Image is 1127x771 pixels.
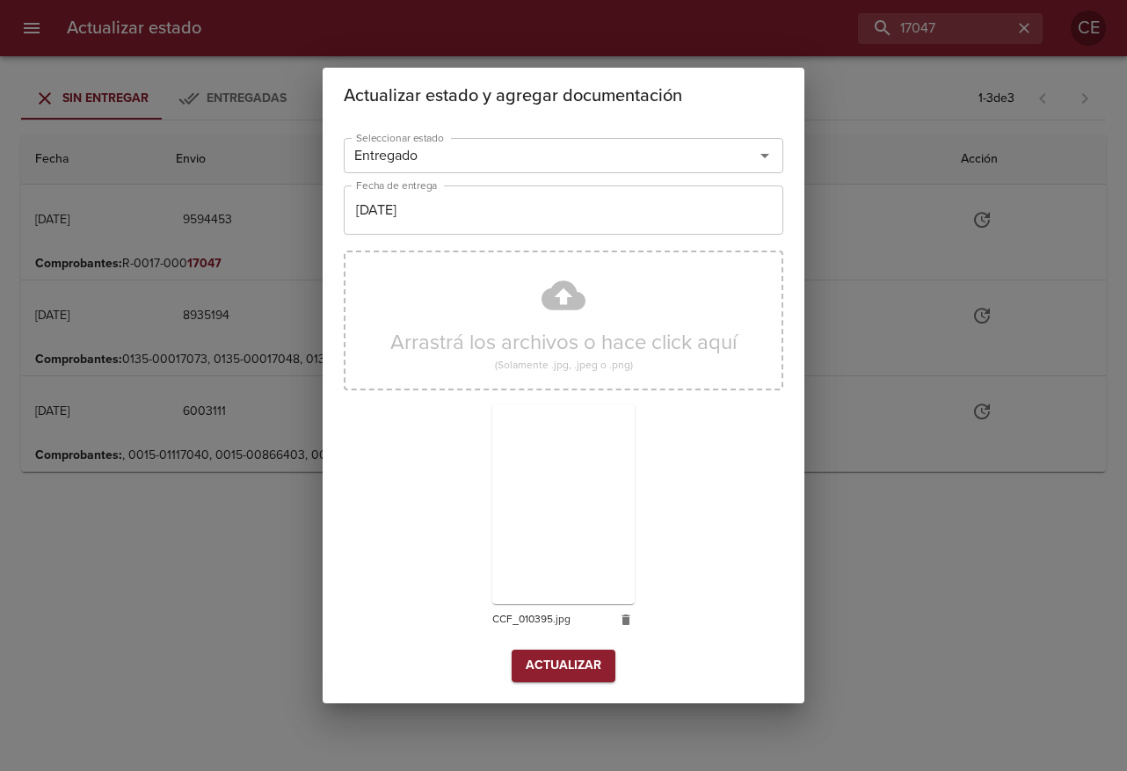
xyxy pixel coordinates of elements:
button: Actualizar [512,650,615,682]
button: Abrir [753,143,777,168]
span: Actualizar [526,655,601,677]
span: CCF_010395.jpg [492,611,607,629]
h2: Actualizar estado y agregar documentación [344,82,783,110]
div: Arrastrá los archivos o hace click aquí(Solamente .jpg, .jpeg o .png) [344,251,783,389]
